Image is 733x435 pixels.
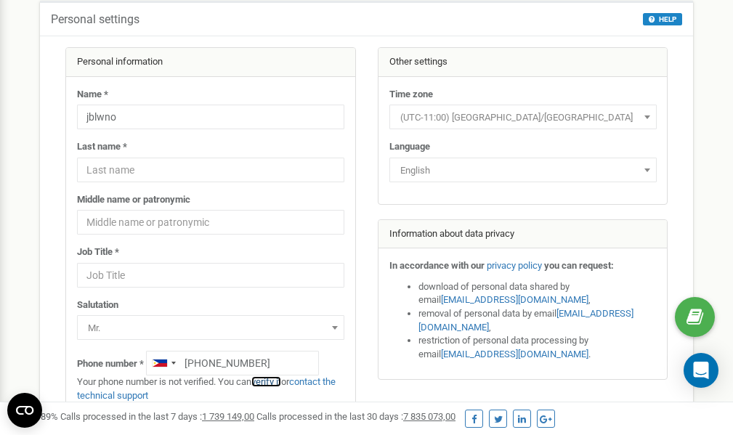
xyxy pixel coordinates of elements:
[77,88,108,102] label: Name *
[378,220,668,249] div: Information about data privacy
[7,393,42,428] button: Open CMP widget
[418,280,657,307] li: download of personal data shared by email ,
[643,13,682,25] button: HELP
[251,376,281,387] a: verify it
[77,140,127,154] label: Last name *
[77,105,344,129] input: Name
[202,411,254,422] u: 1 739 149,00
[77,298,118,312] label: Salutation
[77,245,119,259] label: Job Title *
[77,158,344,182] input: Last name
[394,107,652,128] span: (UTC-11:00) Pacific/Midway
[77,193,190,207] label: Middle name or patronymic
[441,294,588,305] a: [EMAIL_ADDRESS][DOMAIN_NAME]
[544,260,614,271] strong: you can request:
[77,376,336,401] a: contact the technical support
[389,105,657,129] span: (UTC-11:00) Pacific/Midway
[378,48,668,77] div: Other settings
[403,411,455,422] u: 7 835 073,00
[418,307,657,334] li: removal of personal data by email ,
[389,260,485,271] strong: In accordance with our
[77,375,344,402] p: Your phone number is not verified. You can or
[684,353,718,388] div: Open Intercom Messenger
[389,140,430,154] label: Language
[51,13,139,26] h5: Personal settings
[60,411,254,422] span: Calls processed in the last 7 days :
[418,334,657,361] li: restriction of personal data processing by email .
[389,88,433,102] label: Time zone
[77,315,344,340] span: Mr.
[146,351,319,375] input: +1-800-555-55-55
[77,210,344,235] input: Middle name or patronymic
[394,160,652,181] span: English
[147,351,180,375] div: Telephone country code
[66,48,355,77] div: Personal information
[77,263,344,288] input: Job Title
[441,349,588,359] a: [EMAIL_ADDRESS][DOMAIN_NAME]
[418,308,633,333] a: [EMAIL_ADDRESS][DOMAIN_NAME]
[487,260,542,271] a: privacy policy
[82,318,339,338] span: Mr.
[256,411,455,422] span: Calls processed in the last 30 days :
[389,158,657,182] span: English
[77,357,144,371] label: Phone number *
